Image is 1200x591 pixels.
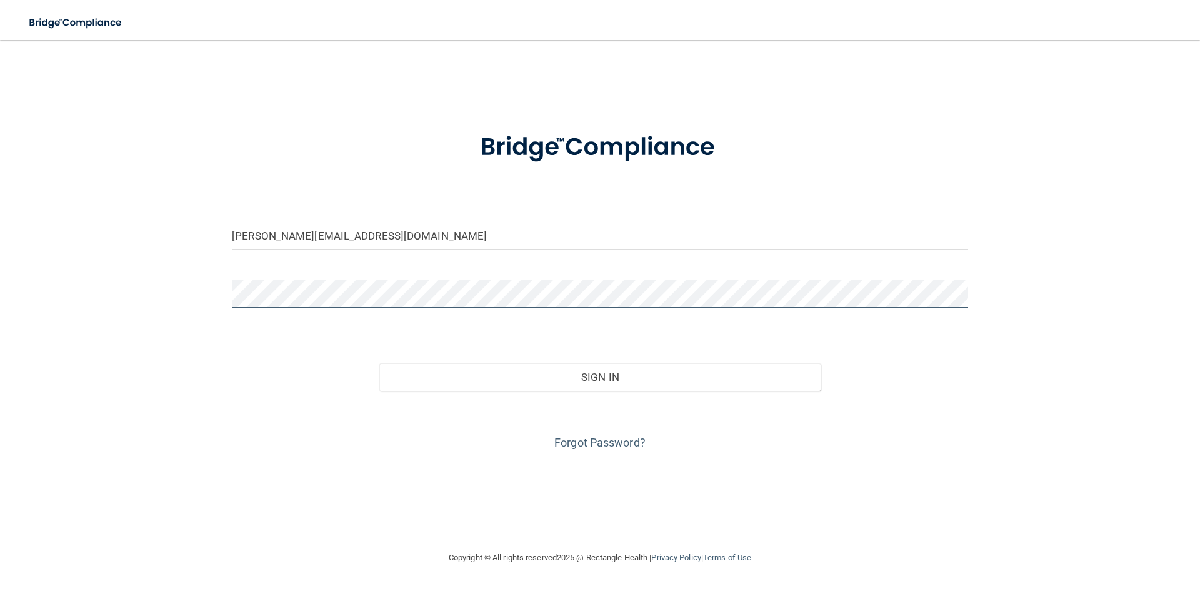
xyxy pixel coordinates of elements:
img: bridge_compliance_login_screen.278c3ca4.svg [19,10,134,36]
img: bridge_compliance_login_screen.278c3ca4.svg [454,115,746,180]
a: Privacy Policy [651,553,701,562]
a: Terms of Use [703,553,751,562]
button: Sign In [379,363,821,391]
input: Email [232,221,968,250]
a: Forgot Password? [554,436,646,449]
div: Copyright © All rights reserved 2025 @ Rectangle Health | | [372,538,828,578]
